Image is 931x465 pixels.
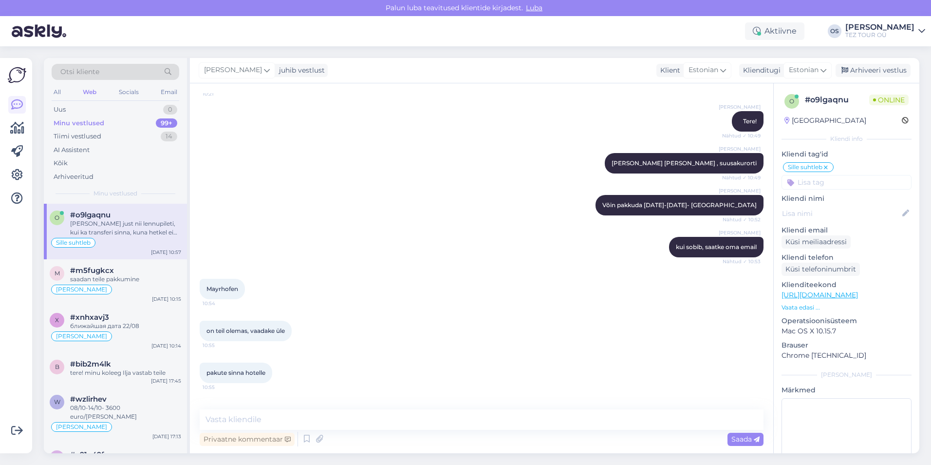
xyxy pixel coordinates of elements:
div: [PERSON_NAME] [782,370,912,379]
span: [PERSON_NAME] [719,145,761,153]
p: Kliendi telefon [782,252,912,263]
span: kui sobib, saatke oma email [676,243,757,251]
div: saadan teile pakkumine [70,275,181,284]
span: Võin pakkuda [DATE]-[DATE]- [GEOGRAPHIC_DATA] [602,201,757,209]
p: Klienditeekond [782,280,912,290]
span: [PERSON_NAME] [719,103,761,111]
div: ближайшая дата 22/08 [70,322,181,330]
div: Klienditugi [739,65,781,76]
p: Operatsioonisüsteem [782,316,912,326]
a: [URL][DOMAIN_NAME] [782,291,858,299]
span: 10:55 [203,342,239,349]
span: [PERSON_NAME] [719,229,761,236]
span: Tere! [743,117,757,125]
span: #bib2m4lk [70,360,111,368]
div: [DATE] 17:45 [151,377,181,385]
span: [PERSON_NAME] [56,287,107,292]
div: Tiimi vestlused [54,132,101,141]
span: 10:55 [203,384,239,391]
span: o [55,214,59,221]
span: #m5fugkcx [70,266,114,275]
div: Privaatne kommentaar [200,433,295,446]
span: b [55,363,59,370]
p: Kliendi tag'id [782,149,912,159]
div: Socials [117,86,141,98]
span: [PERSON_NAME] [56,333,107,339]
span: Online [869,95,909,105]
img: Askly Logo [8,66,26,84]
p: Kliendi email [782,225,912,235]
span: Otsi kliente [60,67,99,77]
span: [PERSON_NAME] [PERSON_NAME] , suusakurorti [612,159,757,167]
div: [DATE] 10:15 [152,295,181,303]
p: Mac OS X 10.15.7 [782,326,912,336]
div: Arhiveeri vestlus [836,64,911,77]
div: [DATE] 10:57 [151,249,181,256]
span: Estonian [789,65,819,76]
div: 08/10-14/10- 3600 euro/[PERSON_NAME] [70,404,181,421]
p: Brauser [782,340,912,350]
span: #o9lgaqnu [70,211,111,219]
p: Kliendi nimi [782,194,912,204]
span: w [54,398,60,406]
span: 10:54 [203,300,239,307]
p: Märkmed [782,385,912,395]
span: Sille suhtleb [56,240,91,246]
span: Luba [523,3,545,12]
span: [PERSON_NAME] [204,65,262,76]
span: o [789,97,794,105]
span: m [55,270,60,277]
a: [PERSON_NAME]TEZ TOUR OÜ [845,23,925,39]
div: # o9lgaqnu [805,94,869,106]
span: [PERSON_NAME] [56,424,107,430]
p: Vaata edasi ... [782,303,912,312]
div: Kõik [54,158,68,168]
span: 10:21 [203,90,239,97]
span: x [55,316,59,324]
div: [DATE] 10:14 [151,342,181,349]
div: [PERSON_NAME] [845,23,914,31]
div: Aktiivne [745,22,804,40]
p: Chrome [TECHNICAL_ID] [782,350,912,361]
div: [PERSON_NAME] just nii lennupileti, kui ka transferi sinna, kuna hetkel ei [PERSON_NAME] poolt pa... [70,219,181,237]
span: Nähtud ✓ 10:49 [722,132,761,139]
span: on teil olemas, vaadake üle [206,327,285,334]
div: tere! minu koleeg Ilja vastab teile [70,368,181,377]
span: Mayrhofen [206,285,238,292]
span: Minu vestlused [93,189,137,198]
div: 14 [161,132,177,141]
span: Estonian [689,65,718,76]
div: [GEOGRAPHIC_DATA] [784,116,866,126]
div: Küsi meiliaadressi [782,235,851,249]
div: Web [81,86,98,98]
span: Nähtud ✓ 10:52 [723,216,761,223]
span: Sille suhtleb [788,164,822,170]
div: juhib vestlust [275,65,325,76]
div: TEZ TOUR OÜ [845,31,914,39]
input: Lisa nimi [782,208,900,219]
span: #xnhxavj3 [70,313,109,322]
div: 0 [163,105,177,115]
div: 99+ [156,118,177,128]
div: [DATE] 17:13 [152,433,181,440]
div: Klient [656,65,680,76]
div: Küsi telefoninumbrit [782,263,860,276]
span: Saada [731,435,760,444]
div: Minu vestlused [54,118,104,128]
div: All [52,86,63,98]
span: #wzlirhev [70,395,107,404]
div: AI Assistent [54,145,90,155]
span: #a91p49fs [70,450,108,459]
span: Nähtud ✓ 10:53 [723,258,761,265]
div: OS [828,24,841,38]
div: Kliendi info [782,135,912,143]
div: Email [159,86,179,98]
span: pakute sinna hotelle [206,369,265,376]
div: Arhiveeritud [54,172,93,182]
div: Uus [54,105,66,115]
input: Lisa tag [782,175,912,190]
span: Nähtud ✓ 10:49 [722,174,761,181]
span: [PERSON_NAME] [719,187,761,194]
